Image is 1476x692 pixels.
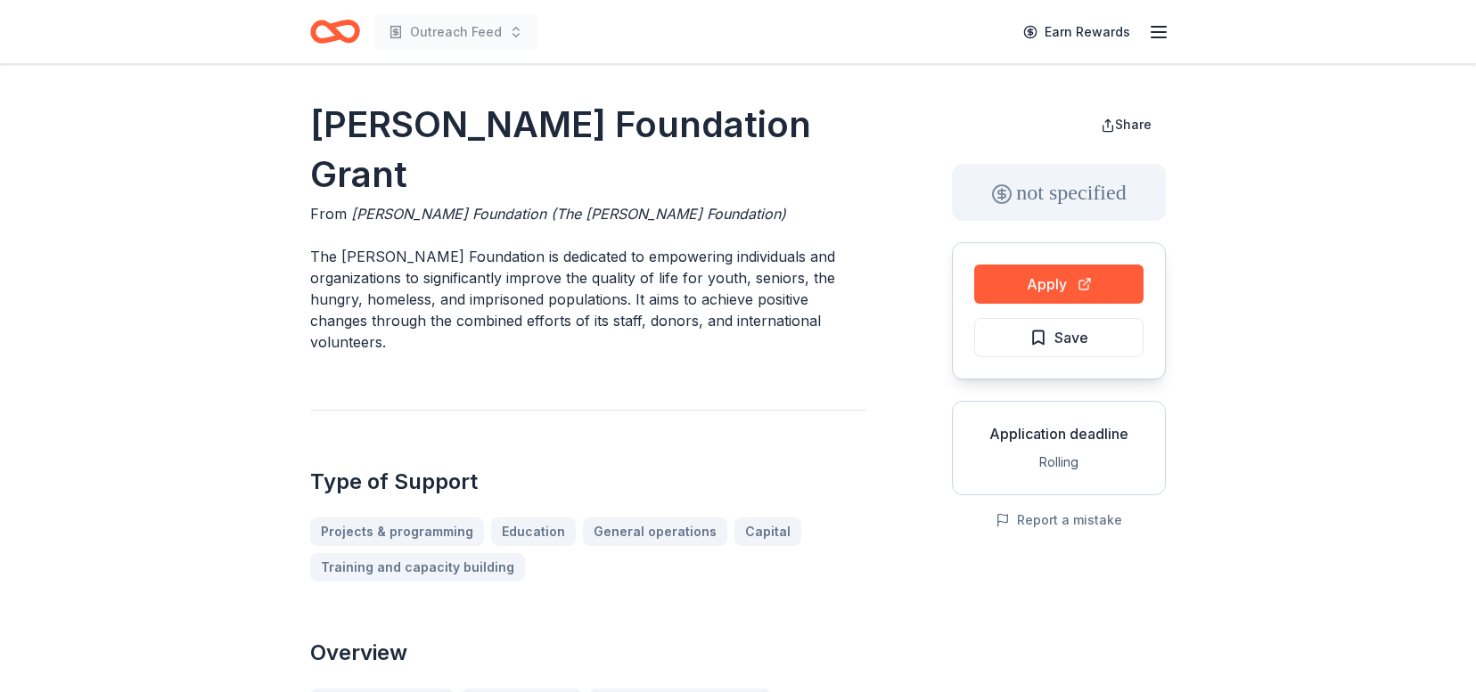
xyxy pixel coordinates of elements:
[1054,326,1088,349] span: Save
[310,246,866,353] p: The [PERSON_NAME] Foundation is dedicated to empowering individuals and organizations to signific...
[996,509,1122,531] button: Report a mistake
[374,14,537,50] button: Outreach Feed
[1013,16,1141,48] a: Earn Rewards
[310,639,866,667] h2: Overview
[734,517,801,546] a: Capital
[410,21,502,43] span: Outreach Feed
[974,265,1144,304] button: Apply
[310,468,866,496] h2: Type of Support
[491,517,576,546] a: Education
[310,517,484,546] a: Projects & programming
[351,205,786,223] span: [PERSON_NAME] Foundation (The [PERSON_NAME] Foundation)
[310,11,360,53] a: Home
[583,517,727,546] a: General operations
[1115,117,1152,132] span: Share
[967,423,1151,444] div: Application deadline
[310,203,866,224] div: From
[310,553,525,582] a: Training and capacity building
[952,164,1166,221] div: not specified
[310,100,866,199] h1: [PERSON_NAME] Foundation Grant
[967,452,1151,473] div: Rolling
[974,318,1144,357] button: Save
[1086,107,1166,142] button: Share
